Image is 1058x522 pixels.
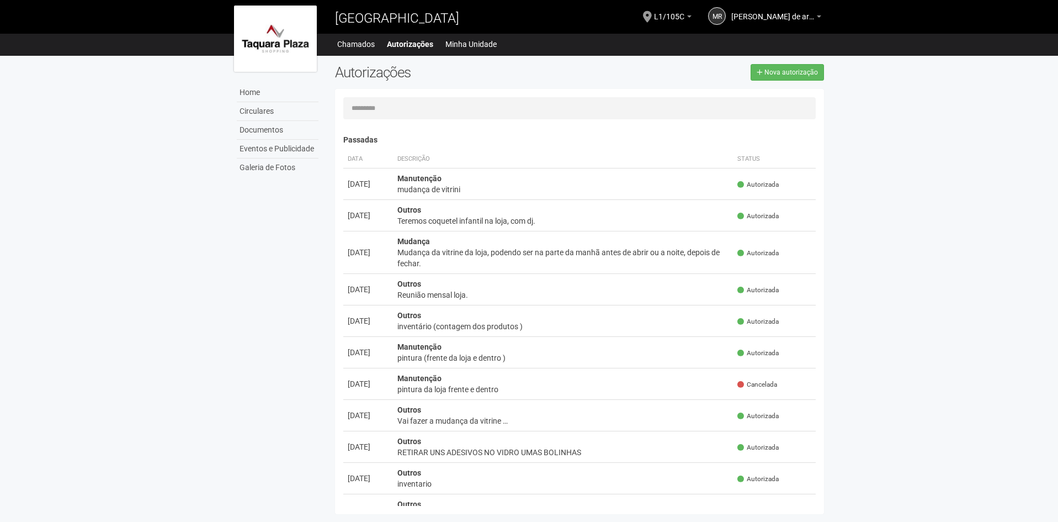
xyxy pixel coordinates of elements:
[387,36,433,52] a: Autorizações
[348,178,389,189] div: [DATE]
[737,506,779,515] span: Autorizada
[348,247,389,258] div: [DATE]
[397,247,729,269] div: Mudança da vitrine da loja, podendo ser na parte da manhã antes de abrir ou a noite, depois de fe...
[731,14,821,23] a: [PERSON_NAME] de aragao
[737,412,779,421] span: Autorizada
[751,64,824,81] a: Nova autorização
[733,150,816,168] th: Status
[397,237,430,246] strong: Mudança
[397,174,442,183] strong: Manutenção
[445,36,497,52] a: Minha Unidade
[234,6,317,72] img: logo.jpg
[397,374,442,383] strong: Manutenção
[397,311,421,320] strong: Outros
[397,415,729,426] div: Vai fazer a mudança da vitrine …
[348,441,389,452] div: [DATE]
[393,150,733,168] th: Descrição
[237,159,318,177] a: Galeria de Fotos
[348,473,389,484] div: [DATE]
[397,447,729,458] div: RETIRAR UNS ADESIVOS NO VIDRO UMAS BOLINHAS
[737,380,777,389] span: Cancelada
[731,2,814,21] span: mariana ribeiro de aragao
[348,347,389,358] div: [DATE]
[397,468,421,477] strong: Outros
[397,280,421,288] strong: Outros
[397,384,729,395] div: pintura da loja frente e dentro
[654,2,684,21] span: L1/105C
[737,212,779,221] span: Autorizada
[397,289,729,300] div: Reunião mensal loja.
[397,342,442,351] strong: Manutenção
[397,405,421,414] strong: Outros
[348,210,389,221] div: [DATE]
[737,249,779,258] span: Autorizada
[737,286,779,295] span: Autorizada
[337,36,375,52] a: Chamados
[737,443,779,452] span: Autorizada
[737,474,779,484] span: Autorizada
[343,150,393,168] th: Data
[348,504,389,515] div: [DATE]
[237,102,318,121] a: Circulares
[343,136,816,144] h4: Passadas
[397,500,421,509] strong: Outros
[708,7,726,25] a: mr
[397,184,729,195] div: mudança de vitrini
[737,317,779,326] span: Autorizada
[654,14,692,23] a: L1/105C
[348,284,389,295] div: [DATE]
[237,121,318,140] a: Documentos
[397,215,729,226] div: Teremos coquetel infantil na loja, com dj.
[397,437,421,446] strong: Outros
[764,68,818,76] span: Nova autorização
[237,83,318,102] a: Home
[348,315,389,326] div: [DATE]
[397,205,421,214] strong: Outros
[348,410,389,421] div: [DATE]
[335,64,571,81] h2: Autorizações
[397,321,729,332] div: inventário (contagem dos produtos )
[397,352,729,363] div: pintura (frente da loja e dentro )
[335,10,459,26] span: [GEOGRAPHIC_DATA]
[348,378,389,389] div: [DATE]
[737,180,779,189] span: Autorizada
[397,478,729,489] div: inventario
[237,140,318,159] a: Eventos e Publicidade
[737,349,779,358] span: Autorizada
